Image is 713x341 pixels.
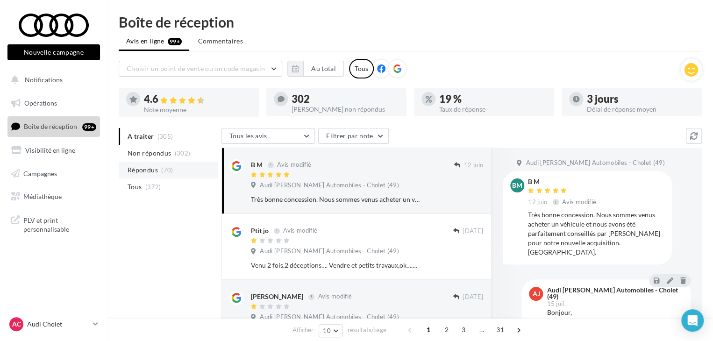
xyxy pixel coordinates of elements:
[6,210,102,238] a: PLV et print personnalisable
[283,227,317,234] span: Avis modifié
[260,247,399,256] span: Audi [PERSON_NAME] Automobiles - Cholet (49)
[251,261,422,270] div: Venu 2 fois,2 déceptions…. Vendre et petits travaux,ok….mais pour quelque chose d’un peu plus com...
[421,322,436,337] span: 1
[463,293,483,301] span: [DATE]
[128,165,158,175] span: Répondus
[144,94,251,105] div: 4.6
[175,149,191,157] span: (302)
[528,198,547,206] span: 12 juin
[7,315,100,333] a: AC Audi Cholet
[260,313,399,321] span: Audi [PERSON_NAME] Automobiles - Cholet (49)
[587,106,694,113] div: Délai de réponse moyen
[6,141,102,160] a: Visibilité en ligne
[681,309,704,332] div: Open Intercom Messenger
[463,227,483,235] span: [DATE]
[144,107,251,113] div: Note moyenne
[145,183,161,191] span: (372)
[25,146,75,154] span: Visibilité en ligne
[512,181,522,190] span: BM
[119,15,702,29] div: Boîte de réception
[464,161,483,170] span: 12 juin
[439,106,547,113] div: Taux de réponse
[119,61,282,77] button: Choisir un point de vente ou un code magasin
[532,289,540,298] span: AJ
[27,320,89,329] p: Audi Cholet
[439,94,547,104] div: 19 %
[6,93,102,113] a: Opérations
[127,64,265,72] span: Choisir un point de vente ou un code magasin
[6,164,102,184] a: Campagnes
[221,128,315,144] button: Tous les avis
[292,94,399,104] div: 302
[6,70,98,90] button: Notifications
[25,76,63,84] span: Notifications
[24,122,77,130] span: Boîte de réception
[318,293,352,300] span: Avis modifié
[260,181,399,190] span: Audi [PERSON_NAME] Automobiles - Cholet (49)
[6,187,102,206] a: Médiathèque
[6,116,102,136] a: Boîte de réception99+
[562,198,596,206] span: Avis modifié
[287,61,344,77] button: Au total
[82,123,96,131] div: 99+
[318,128,389,144] button: Filtrer par note
[277,161,311,169] span: Avis modifié
[251,160,263,170] div: B M
[229,132,267,140] span: Tous les avis
[292,326,314,334] span: Afficher
[349,59,374,78] div: Tous
[303,61,344,77] button: Au total
[323,327,331,334] span: 10
[474,322,489,337] span: ...
[492,322,508,337] span: 31
[456,322,471,337] span: 3
[251,292,303,301] div: [PERSON_NAME]
[23,192,62,200] span: Médiathèque
[251,226,269,235] div: Ptit jo
[526,159,664,167] span: Audi [PERSON_NAME] Automobiles - Cholet (49)
[528,178,598,185] div: B M
[587,94,694,104] div: 3 jours
[128,182,142,192] span: Tous
[128,149,171,158] span: Non répondus
[198,36,243,46] span: Commentaires
[547,287,681,300] div: Audi [PERSON_NAME] Automobiles - Cholet (49)
[319,324,342,337] button: 10
[547,301,566,307] span: 15 juil.
[23,169,57,177] span: Campagnes
[528,210,664,257] div: Très bonne concession. Nous sommes venus acheter un véhicule et nous avons été parfaitement conse...
[7,44,100,60] button: Nouvelle campagne
[24,99,57,107] span: Opérations
[23,214,96,234] span: PLV et print personnalisable
[161,166,173,174] span: (70)
[439,322,454,337] span: 2
[292,106,399,113] div: [PERSON_NAME] non répondus
[12,320,21,329] span: AC
[348,326,386,334] span: résultats/page
[251,195,422,204] div: Très bonne concession. Nous sommes venus acheter un véhicule et nous avons été parfaitement conse...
